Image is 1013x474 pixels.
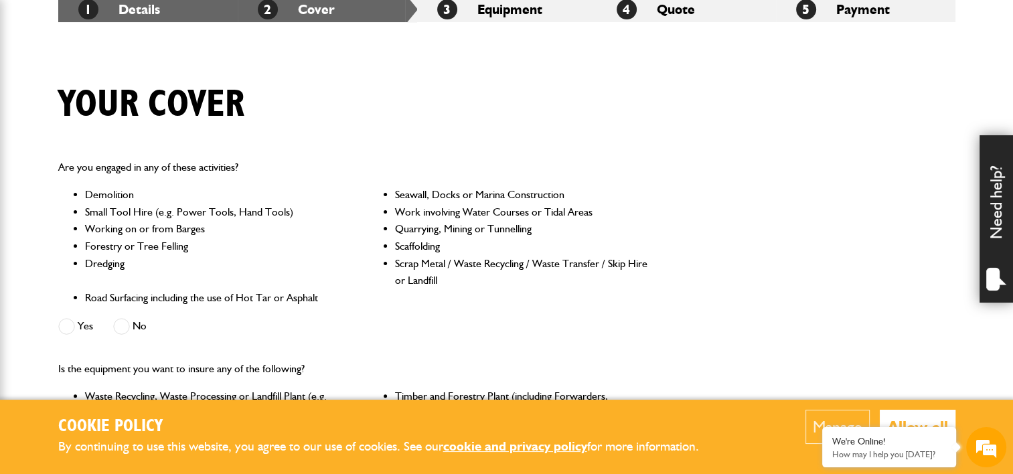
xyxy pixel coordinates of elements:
li: Waste Recycling, Waste Processing or Landfill Plant (e.g. Shredders, Chippers, Graders, Crushers,... [85,388,339,439]
p: Is the equipment you want to insure any of the following? [58,360,649,378]
h1: Your cover [58,82,244,127]
img: d_20077148190_company_1631870298795_20077148190 [23,74,56,93]
div: Chat with us now [70,75,225,92]
a: cookie and privacy policy [443,439,587,454]
input: Enter your phone number [17,203,244,232]
p: Are you engaged in any of these activities? [58,159,649,176]
h2: Cookie Policy [58,416,721,437]
a: 1Details [78,1,160,17]
li: Dredging [85,255,339,289]
label: Yes [58,318,93,335]
li: Road Surfacing including the use of Hot Tar or Asphalt [85,289,339,307]
input: Enter your email address [17,163,244,193]
li: Small Tool Hire (e.g. Power Tools, Hand Tools) [85,204,339,221]
li: Seawall, Docks or Marina Construction [395,186,649,204]
div: Minimize live chat window [220,7,252,39]
em: Start Chat [182,372,243,390]
p: How may I help you today? [832,449,946,459]
li: Work involving Water Courses or Tidal Areas [395,204,649,221]
li: Working on or from Barges [85,220,339,238]
label: No [113,318,147,335]
input: Enter your last name [17,124,244,153]
li: Demolition [85,186,339,204]
textarea: Type your message and hit 'Enter' [17,242,244,360]
div: We're Online! [832,436,946,447]
li: Forestry or Tree Felling [85,238,339,255]
li: Timber and Forestry Plant (including Forwarders, Harvesters, Chippers and Shredders) [395,388,649,439]
li: Scrap Metal / Waste Recycling / Waste Transfer / Skip Hire or Landfill [395,255,649,289]
button: Manage [805,410,870,444]
button: Allow all [880,410,955,444]
div: Need help? [980,135,1013,303]
li: Scaffolding [395,238,649,255]
p: By continuing to use this website, you agree to our use of cookies. See our for more information. [58,437,721,457]
li: Quarrying, Mining or Tunnelling [395,220,649,238]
